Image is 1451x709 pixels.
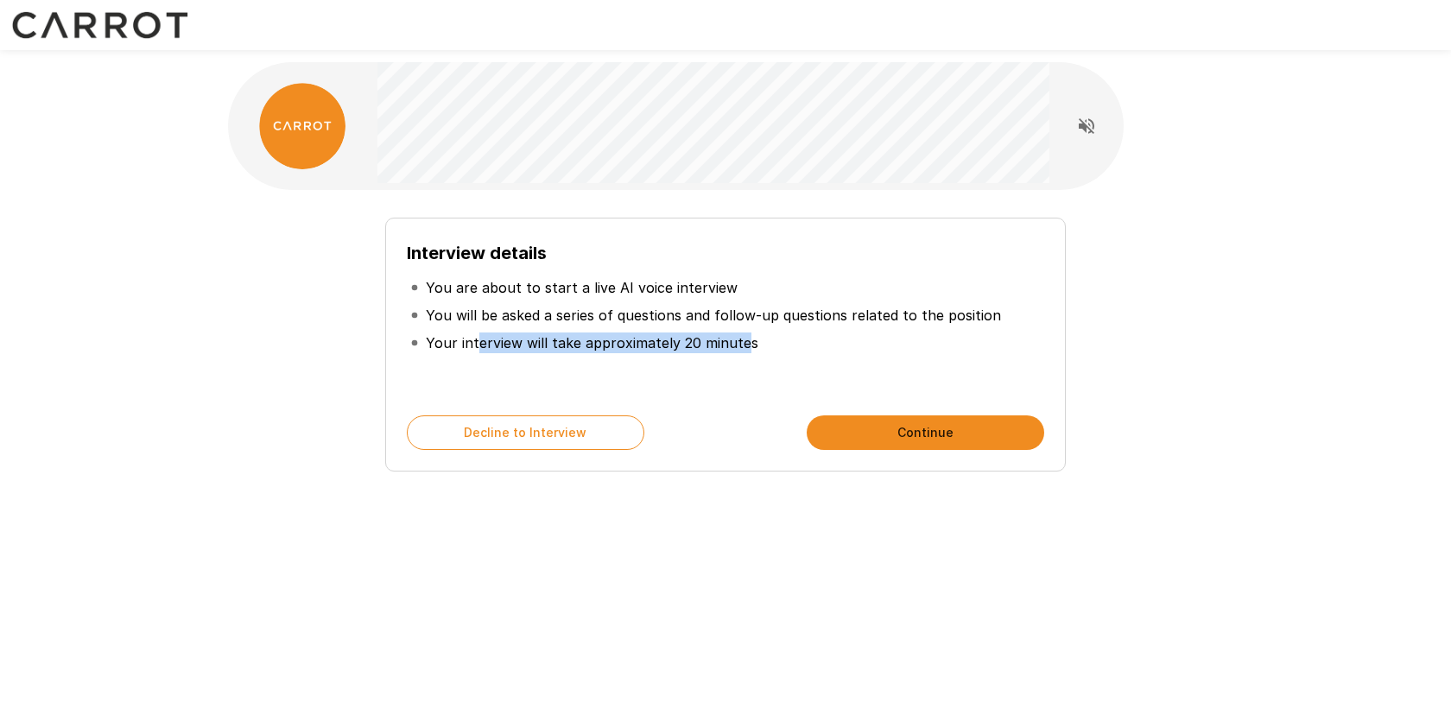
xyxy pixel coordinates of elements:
b: Interview details [407,243,547,263]
button: Continue [807,415,1044,450]
p: Your interview will take approximately 20 minutes [426,332,758,353]
button: Decline to Interview [407,415,644,450]
img: carrot_logo.png [259,83,345,169]
button: Read questions aloud [1069,109,1104,143]
p: You are about to start a live AI voice interview [426,277,738,298]
p: You will be asked a series of questions and follow-up questions related to the position [426,305,1001,326]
